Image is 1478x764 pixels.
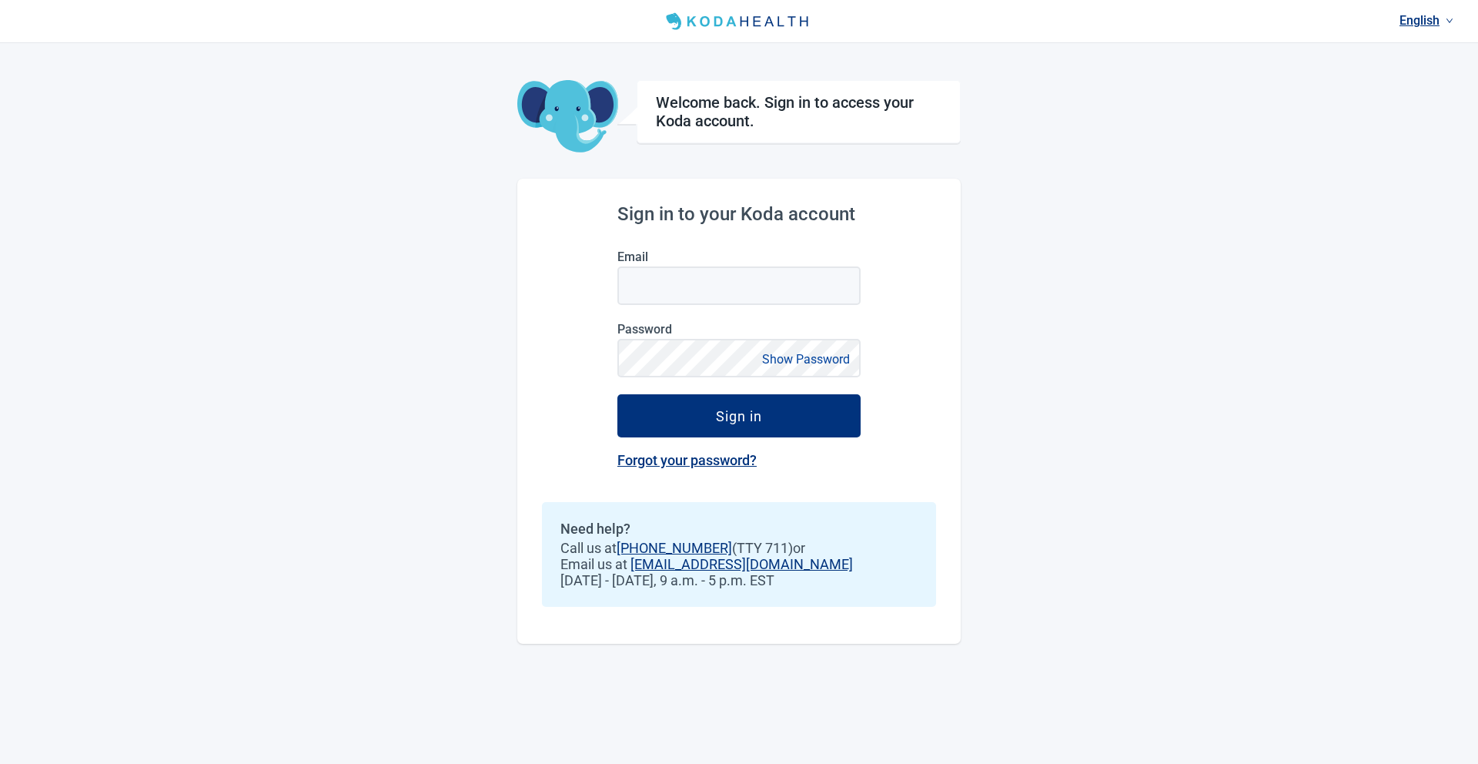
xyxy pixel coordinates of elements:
[560,521,918,537] h2: Need help?
[660,9,818,34] img: Koda Health
[617,203,861,225] h2: Sign in to your Koda account
[560,572,918,588] span: [DATE] - [DATE], 9 a.m. - 5 p.m. EST
[617,322,861,337] label: Password
[617,540,732,556] a: [PHONE_NUMBER]
[517,43,961,644] main: Main content
[560,556,918,572] span: Email us at
[617,394,861,437] button: Sign in
[716,408,762,424] div: Sign in
[617,452,757,468] a: Forgot your password?
[1446,17,1453,25] span: down
[1393,8,1460,33] a: Current language: English
[630,556,853,572] a: [EMAIL_ADDRESS][DOMAIN_NAME]
[560,540,918,556] span: Call us at (TTY 711) or
[617,250,861,264] label: Email
[517,80,618,154] img: Koda Elephant
[656,93,941,130] h1: Welcome back. Sign in to access your Koda account.
[757,349,854,370] button: Show Password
